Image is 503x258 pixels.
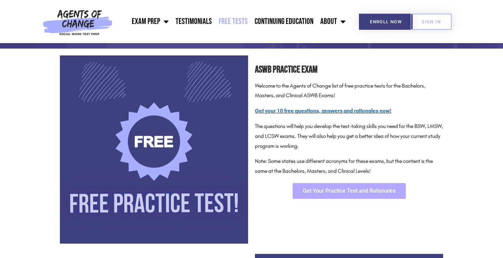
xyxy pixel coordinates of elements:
[293,183,406,199] a: Get Your Practice Test and Rationales
[251,13,317,30] a: Continuing Education
[255,121,443,151] p: The questions will help you develop the test-taking skills you need for the BSW, LMSW, and LCSW e...
[422,20,441,24] span: SIGN IN
[116,13,349,30] nav: Menu
[255,62,443,78] h2: ASWB Practice Exam
[172,13,215,30] a: Testimonials
[370,20,402,24] span: Enroll Now
[128,13,172,30] a: Exam Prep
[303,188,396,194] span: Get Your Practice Test and Rationales
[359,14,413,30] a: Enroll Now
[255,81,443,101] p: Welcome to the Agents of Change list of free practice tests for the Bachelors, Masters, and Clini...
[411,14,452,30] a: SIGN IN
[317,13,349,30] a: About
[255,107,391,114] a: Get your 10 free questions, answers and rationales now!
[215,13,251,30] a: Free Tests
[255,156,443,176] p: Note: Some states use different acronyms for these exams, but the content is the same at the Bach...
